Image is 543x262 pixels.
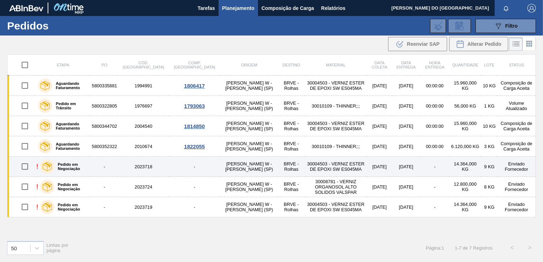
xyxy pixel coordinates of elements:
td: 30010109 - THINNER;;; [305,136,367,157]
td: BRVE - Rolhas [278,157,305,177]
td: 56,000 KG [449,96,481,116]
td: [DATE] [392,177,420,197]
div: Alterar Pedido [449,37,508,51]
td: 14.364,000 KG [449,197,481,217]
a: !Pedido em Negociação-2023719-[PERSON_NAME] W - [PERSON_NAME] (SP)BRVE - Rolhas30004503 - VERNIZ ... [7,197,536,217]
button: > [521,239,539,257]
div: Visão em Cards [523,37,536,51]
div: 50 [11,245,17,251]
td: 5800322805 [91,96,118,116]
td: 00:00:00 [420,96,449,116]
div: 1814850 [170,123,219,129]
label: Pedido em Negociação [54,182,88,191]
label: Pedido em Negociação [54,162,88,171]
td: 8 KG [481,177,497,197]
td: BRVE - Rolhas [278,136,305,157]
td: 30004503 - VERNIZ ESTER DE EPOXI SW ES045MA [305,197,367,217]
td: BRVE - Rolhas [278,177,305,197]
td: 1994991 [118,76,168,96]
td: 9 KG [481,197,497,217]
td: BRVE - Rolhas [278,76,305,96]
td: BRVE - Rolhas [278,197,305,217]
span: Etapa [57,63,69,67]
td: - [91,177,118,197]
td: BRVE - Rolhas [278,116,305,136]
div: Reenviar SAP [388,37,447,51]
td: - [420,157,449,177]
td: 10 KG [481,76,497,96]
td: 15.960,000 KG [449,76,481,96]
td: [DATE] [392,136,420,157]
td: - [420,197,449,217]
img: Logout [527,4,536,12]
td: [DATE] [392,116,420,136]
td: Enviado Fornecedor [497,157,536,177]
td: Composição de Carga Aceita [497,116,536,136]
a: !Pedido em Negociação-2023718-[PERSON_NAME] W - [PERSON_NAME] (SP)BRVE - Rolhas30004503 - VERNIZ ... [7,157,536,177]
h1: Pedidos [7,22,109,30]
div: Visão em Lista [509,37,523,51]
td: - [91,157,118,177]
td: [DATE] [392,76,420,96]
td: 00:00:00 [420,76,449,96]
td: [DATE] [367,197,392,217]
span: Origem [241,63,257,67]
td: BRVE - Rolhas [278,96,305,116]
td: 30004503 - VERNIZ ESTER DE EPOXI SW ES045MA [305,157,367,177]
td: Enviado Fornecedor [497,197,536,217]
td: - [420,177,449,197]
td: 2023719 [118,197,168,217]
td: Volume Atualizado [497,96,536,116]
span: Quantidade [452,63,478,67]
a: Aguardando Faturamento58003358811994991[PERSON_NAME] W - [PERSON_NAME] (SP)BRVE - Rolhas30004503 ... [7,76,536,96]
span: Reenviar SAP [407,41,440,47]
td: 6.120,000 KG [449,136,481,157]
div: ! [36,203,38,211]
td: [PERSON_NAME] W - [PERSON_NAME] (SP) [220,136,278,157]
span: Alterar Pedido [467,41,501,47]
span: Data coleta [372,61,387,69]
td: [DATE] [367,157,392,177]
td: 15.960,000 KG [449,116,481,136]
button: Filtro [475,19,536,33]
td: [PERSON_NAME] W - [PERSON_NAME] (SP) [220,76,278,96]
label: Aguardando Faturamento [52,122,88,130]
td: [PERSON_NAME] W - [PERSON_NAME] (SP) [220,197,278,217]
td: [DATE] [367,76,392,96]
span: Lote [484,63,494,67]
div: ! [36,183,38,191]
td: 5800335881 [91,76,118,96]
span: Hora Entrega [425,61,444,69]
td: 1 KG [481,96,497,116]
td: 14.364,000 KG [449,157,481,177]
a: Pedido em Trânsito58003228051976697[PERSON_NAME] W - [PERSON_NAME] (SP)BRVE - Rolhas30010109 - TH... [7,96,536,116]
td: [DATE] [367,96,392,116]
td: Composição de Carga Aceita [497,76,536,96]
td: 30010109 - THINNER;;; [305,96,367,116]
td: 2004540 [118,116,168,136]
td: 3 KG [481,136,497,157]
td: - [169,197,220,217]
td: [DATE] [367,177,392,197]
span: Tarefas [198,4,215,12]
td: 5800352322 [91,136,118,157]
a: Aguardando Faturamento58003447022004540[PERSON_NAME] W - [PERSON_NAME] (SP)BRVE - Rolhas30004503 ... [7,116,536,136]
td: 00:00:00 [420,116,449,136]
span: Material [326,63,345,67]
td: Enviado Fornecedor [497,177,536,197]
td: 30008781 - VERNIZ ORGANOSOL ALTO SOLIDOS VALSPAR [305,177,367,197]
label: Pedido em Negociação [54,203,88,211]
span: Filtro [505,23,518,29]
td: 30004503 - VERNIZ ESTER DE EPOXI SW ES045MA [305,116,367,136]
td: - [169,177,220,197]
td: 2023718 [118,157,168,177]
td: 9 KG [481,157,497,177]
td: 2010674 [118,136,168,157]
button: Notificações [495,3,517,13]
span: Destino [283,63,300,67]
td: 00:00:00 [420,136,449,157]
span: Data entrega [397,61,416,69]
td: 12.800,000 KG [449,177,481,197]
td: 2023724 [118,177,168,197]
